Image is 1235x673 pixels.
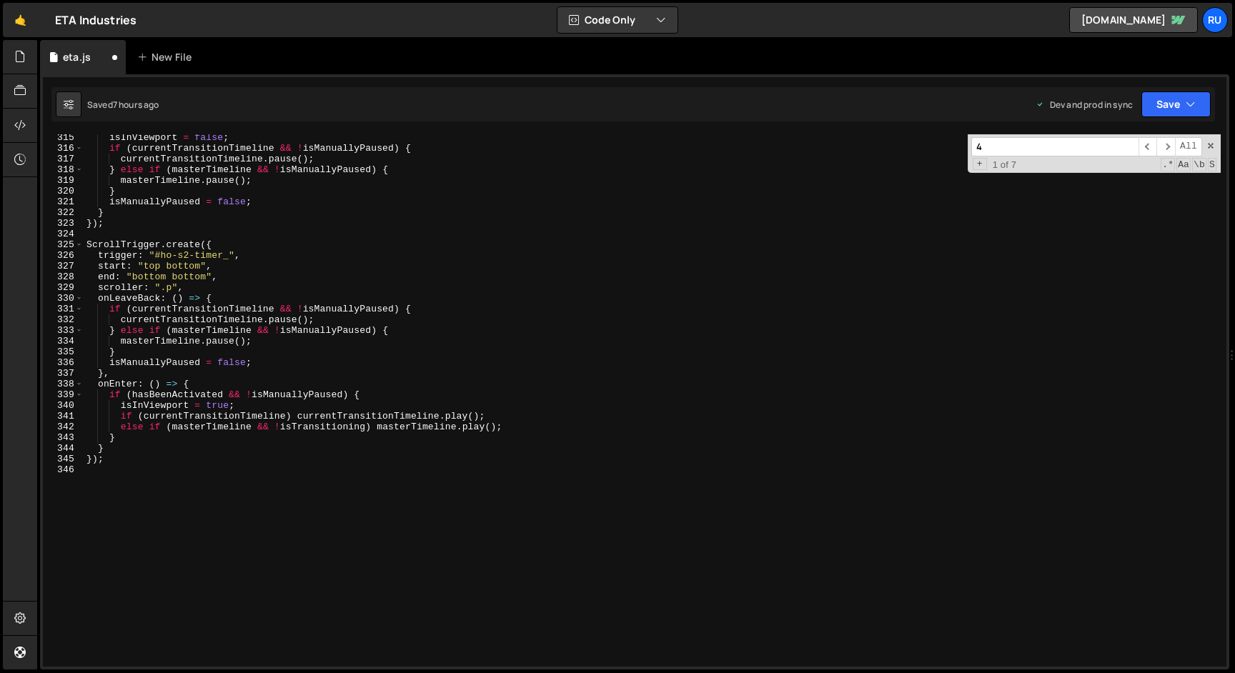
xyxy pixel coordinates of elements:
div: 336 [43,357,84,368]
div: 320 [43,186,84,196]
div: 319 [43,175,84,186]
div: 7 hours ago [113,99,159,111]
span: Search In Selection [1208,158,1216,171]
div: 339 [43,389,84,400]
div: 327 [43,261,84,271]
span: Toggle Replace mode [973,158,987,170]
div: 324 [43,229,84,239]
div: 321 [43,196,84,207]
div: 333 [43,325,84,336]
span: ​ [1156,137,1175,156]
div: 332 [43,314,84,325]
div: 346 [43,464,84,475]
div: 330 [43,293,84,304]
div: 322 [43,207,84,218]
div: Dev and prod in sync [1036,99,1133,111]
div: 340 [43,400,84,411]
div: 325 [43,239,84,250]
div: 335 [43,347,84,357]
span: 1 of 7 [987,159,1023,170]
div: 337 [43,368,84,379]
div: 329 [43,282,84,293]
div: 323 [43,218,84,229]
div: ETA Industries [55,11,137,29]
div: 345 [43,454,84,464]
button: Save [1141,91,1211,117]
span: Whole Word Search [1192,158,1206,171]
input: Search for [971,137,1139,156]
a: [DOMAIN_NAME] [1069,7,1198,33]
div: 331 [43,304,84,314]
div: 328 [43,271,84,282]
span: RegExp Search [1161,158,1175,171]
div: 338 [43,379,84,389]
span: ​ [1139,137,1157,156]
div: New File [137,50,197,64]
span: CaseSensitive Search [1176,158,1191,171]
a: Ru [1202,7,1228,33]
div: eta.js [63,50,91,64]
div: 343 [43,432,84,443]
div: 318 [43,164,84,175]
div: 342 [43,422,84,432]
div: 341 [43,411,84,422]
div: 315 [43,132,84,143]
div: 316 [43,143,84,154]
a: 🤙 [3,3,38,37]
div: 317 [43,154,84,164]
div: Saved [87,99,159,111]
button: Code Only [557,7,678,33]
div: 334 [43,336,84,347]
div: 326 [43,250,84,261]
div: 344 [43,443,84,454]
span: Alt-Enter [1175,137,1202,156]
